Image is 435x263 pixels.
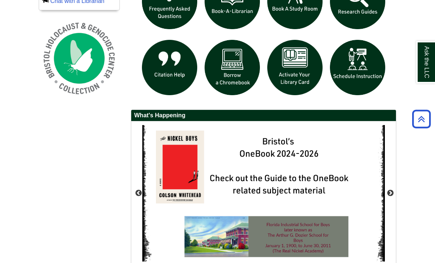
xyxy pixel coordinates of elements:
[142,125,385,262] img: The Nickel Boys OneBook
[131,110,396,121] h2: What's Happening
[387,190,394,197] button: Next
[410,114,433,124] a: Back to Top
[201,36,264,99] img: Borrow a chromebook icon links to the borrow a chromebook web page
[135,190,142,197] button: Previous
[142,125,385,262] div: This box contains rotating images
[138,36,201,99] img: citation help icon links to citation help guide page
[264,36,326,99] img: activate Library Card icon links to form to activate student ID into library card
[39,18,120,99] img: Holocaust and Genocide Collection
[326,36,389,99] img: For faculty. Schedule Library Instruction icon links to form.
